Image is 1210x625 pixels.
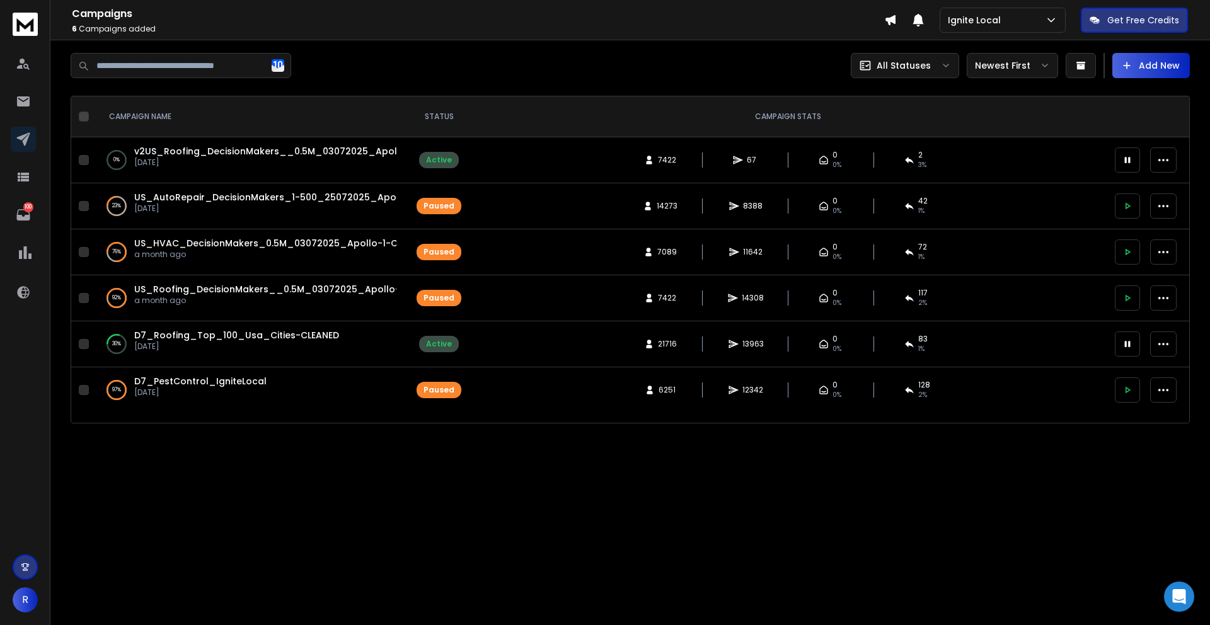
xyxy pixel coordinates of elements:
span: 0 [833,196,838,206]
span: 7422 [658,155,676,165]
span: 0 [833,150,838,160]
th: CAMPAIGN STATS [469,96,1107,137]
p: [DATE] [134,204,396,214]
h1: Campaigns [72,6,884,21]
span: 0 [833,242,838,252]
span: 1 % [918,344,925,354]
span: 128 [918,380,930,390]
span: 7089 [657,247,677,257]
span: 3 % [918,160,926,170]
a: US_Roofing_DecisionMakers__0.5M_03072025_Apollo-CLEANED [134,283,439,295]
a: v2US_Roofing_DecisionMakers__0.5M_03072025_Apollo-CLEANED [134,145,449,158]
p: All Statuses [877,59,931,72]
p: [DATE] [134,341,339,352]
td: 76%US_HVAC_DecisionMakers_0.5M_03072025_Apollo-1-CLEANEDREOONa month ago [94,229,409,275]
span: 6 [72,23,77,34]
span: 1 % [918,206,925,216]
td: 23%US_AutoRepair_DecisionMakers_1-500_25072025_Apollo-CLEANED[DATE] [94,183,409,229]
p: [DATE] [134,158,396,168]
p: 23 % [112,200,121,212]
span: 2 % [918,298,927,308]
span: 0% [833,160,841,170]
p: Get Free Credits [1107,14,1179,26]
span: 0 [833,334,838,344]
td: 92%US_Roofing_DecisionMakers__0.5M_03072025_Apollo-CLEANEDa month ago [94,275,409,321]
span: 8388 [743,201,763,211]
span: 0% [833,390,841,400]
div: Paused [423,201,454,211]
span: 0% [833,206,841,216]
div: Paused [423,247,454,257]
span: 72 [918,242,927,252]
th: STATUS [409,96,469,137]
p: Ignite Local [948,14,1006,26]
span: 14273 [657,201,677,211]
button: Add New [1112,53,1190,78]
p: 30 % [112,338,121,350]
a: US_AutoRepair_DecisionMakers_1-500_25072025_Apollo-CLEANED [134,191,451,204]
span: 2 % [918,390,927,400]
div: Active [426,339,452,349]
td: 30%D7_Roofing_Top_100_Usa_Cities-CLEANED[DATE] [94,321,409,367]
p: a month ago [134,295,396,306]
span: 2 [918,150,923,160]
p: 0 % [113,154,120,166]
p: [DATE] [134,387,267,398]
span: 13963 [742,339,764,349]
a: US_HVAC_DecisionMakers_0.5M_03072025_Apollo-1-CLEANEDREOON [134,237,461,249]
a: D7_Roofing_Top_100_Usa_Cities-CLEANED [134,329,339,341]
span: 21716 [658,339,677,349]
button: Newest First [967,53,1058,78]
div: Active [426,155,452,165]
p: Campaigns added [72,24,884,34]
p: 97 % [112,384,121,396]
span: 11642 [743,247,763,257]
span: 0% [833,298,841,308]
span: 12342 [742,385,763,395]
span: 7422 [658,293,676,303]
span: 83 [918,334,928,344]
span: 1 % [918,252,925,262]
p: 92 % [112,292,121,304]
button: R [13,587,38,612]
td: 0%v2US_Roofing_DecisionMakers__0.5M_03072025_Apollo-CLEANED[DATE] [94,137,409,183]
span: 0% [833,252,841,262]
span: 6251 [659,385,676,395]
a: 100 [11,202,36,227]
span: 0% [833,344,841,354]
a: D7_PestControl_IgniteLocal [134,375,267,387]
span: 0 [833,380,838,390]
span: 0 [833,288,838,298]
span: 42 [918,196,928,206]
p: 100 [23,202,33,212]
p: a month ago [134,249,396,260]
img: logo [13,13,38,36]
span: 117 [918,288,928,298]
span: 14308 [742,293,764,303]
div: Open Intercom Messenger [1164,582,1194,612]
button: Get Free Credits [1081,8,1188,33]
th: CAMPAIGN NAME [94,96,409,137]
span: 67 [747,155,759,165]
td: 97%D7_PestControl_IgniteLocal[DATE] [94,367,409,413]
div: Paused [423,385,454,395]
div: Paused [423,293,454,303]
p: 76 % [112,246,121,258]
